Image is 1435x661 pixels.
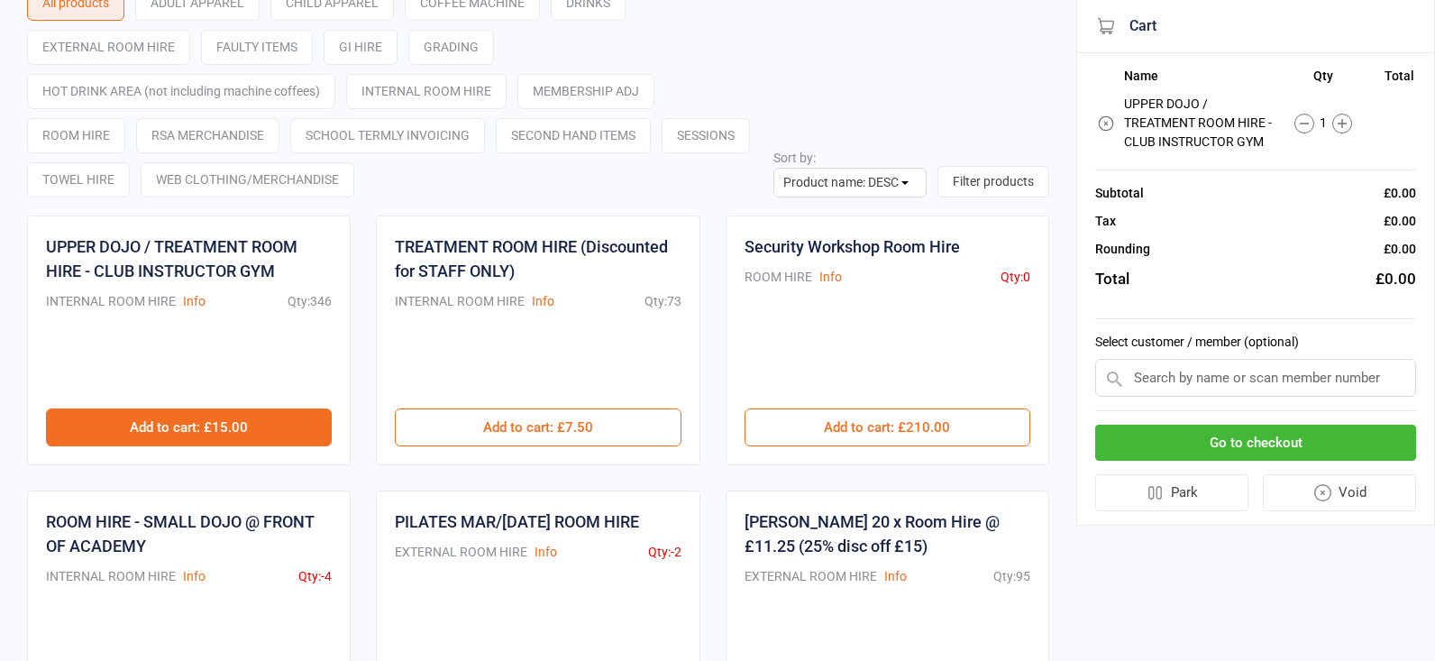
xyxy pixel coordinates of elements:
[395,292,525,311] div: INTERNAL ROOM HIRE
[535,543,557,562] button: Info
[298,567,332,586] div: Qty: -4
[1263,474,1417,511] button: Void
[745,567,877,586] div: EXTERNAL ROOM HIRE
[532,292,554,311] button: Info
[1095,359,1416,397] input: Search by name or scan member number
[937,166,1049,197] button: Filter products
[141,162,354,197] div: WEB CLOTHING/MERCHANDISE
[46,567,176,586] div: INTERNAL ROOM HIRE
[27,74,335,109] div: HOT DRINK AREA (not including machine coffees)
[46,510,332,558] div: ROOM HIRE - SMALL DOJO @ FRONT OF ACADEMY
[1384,184,1416,203] div: £0.00
[1384,240,1416,259] div: £0.00
[884,567,907,586] button: Info
[993,567,1030,586] div: Qty: 95
[1095,212,1116,231] div: Tax
[1376,268,1416,291] div: £0.00
[395,234,681,283] div: TREATMENT ROOM HIRE (Discounted for STAFF ONLY)
[1095,333,1416,352] label: Select customer / member (optional)
[1276,114,1372,133] div: 1
[745,234,960,259] div: Security Workshop Room Hire
[1095,240,1150,259] div: Rounding
[395,543,527,562] div: EXTERNAL ROOM HIRE
[136,118,279,153] div: RSA MERCHANDISE
[745,510,1030,558] div: [PERSON_NAME] 20 x Room Hire @ £11.25 (25% disc off £15)
[27,162,130,197] div: TOWEL HIRE
[1124,92,1275,154] td: UPPER DOJO / TREATMENT ROOM HIRE - CLUB INSTRUCTOR GYM
[290,118,485,153] div: SCHOOL TERMLY INVOICING
[27,118,125,153] div: ROOM HIRE
[1373,69,1414,90] th: Total
[648,543,681,562] div: Qty: -2
[496,118,651,153] div: SECOND HAND ITEMS
[1124,69,1275,90] th: Name
[819,268,842,287] button: Info
[346,74,507,109] div: INTERNAL ROOM HIRE
[201,30,313,65] div: FAULTY ITEMS
[1001,268,1030,287] div: Qty: 0
[183,292,206,311] button: Info
[1095,184,1144,203] div: Subtotal
[27,30,190,65] div: EXTERNAL ROOM HIRE
[745,268,812,287] div: ROOM HIRE
[644,292,681,311] div: Qty: 73
[46,409,332,446] button: Add to cart: £15.00
[662,118,750,153] div: SESSIONS
[395,510,639,534] div: PILATES MAR/[DATE] ROOM HIRE
[1095,268,1129,291] div: Total
[517,74,654,109] div: MEMBERSHIP ADJ
[288,292,332,311] div: Qty: 346
[773,151,816,165] label: Sort by:
[46,234,332,283] div: UPPER DOJO / TREATMENT ROOM HIRE - CLUB INSTRUCTOR GYM
[408,30,494,65] div: GRADING
[395,409,681,446] button: Add to cart: £7.50
[183,567,206,586] button: Info
[1384,212,1416,231] div: £0.00
[1095,425,1416,462] button: Go to checkout
[46,292,176,311] div: INTERNAL ROOM HIRE
[745,409,1030,446] button: Add to cart: £210.00
[1276,69,1372,90] th: Qty
[1095,474,1248,511] button: Park
[324,30,398,65] div: GI HIRE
